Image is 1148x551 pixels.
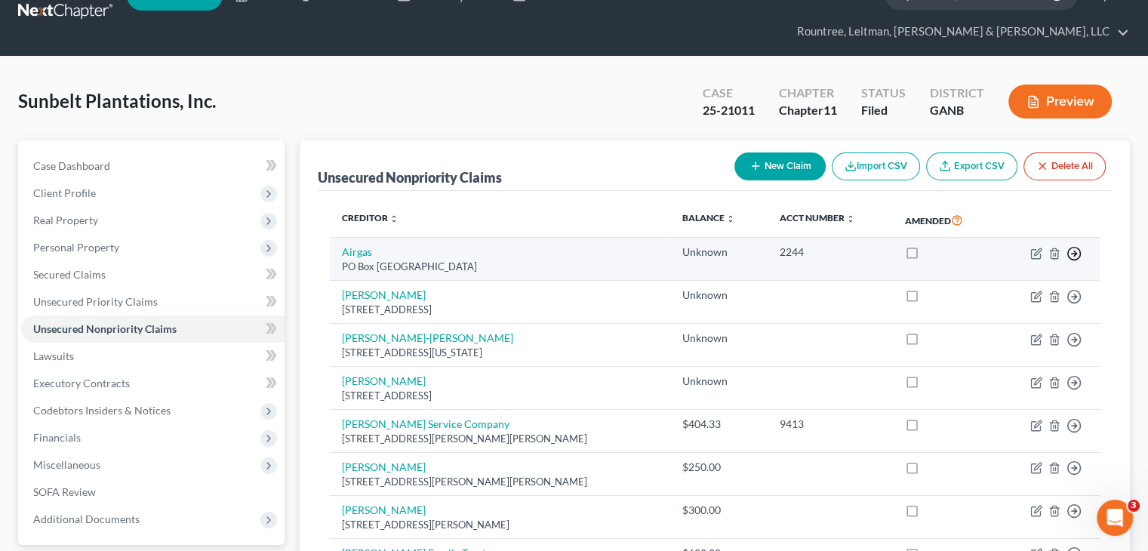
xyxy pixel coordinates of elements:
[1097,500,1133,536] iframe: Intercom live chat
[21,370,285,397] a: Executory Contracts
[33,404,171,417] span: Codebtors Insiders & Notices
[21,288,285,316] a: Unsecured Priority Claims
[779,85,837,102] div: Chapter
[682,288,756,303] div: Unknown
[33,186,96,199] span: Client Profile
[342,331,513,344] a: [PERSON_NAME]-[PERSON_NAME]
[682,503,756,518] div: $300.00
[18,90,216,112] span: Sunbelt Plantations, Inc.
[33,349,74,362] span: Lawsuits
[389,214,399,223] i: unfold_more
[342,374,426,387] a: [PERSON_NAME]
[342,346,658,360] div: [STREET_ADDRESS][US_STATE]
[33,268,106,281] span: Secured Claims
[21,152,285,180] a: Case Dashboard
[734,152,826,180] button: New Claim
[682,374,756,389] div: Unknown
[33,295,158,308] span: Unsecured Priority Claims
[861,102,906,119] div: Filed
[682,245,756,260] div: Unknown
[703,85,755,102] div: Case
[893,203,997,238] th: Amended
[1008,85,1112,119] button: Preview
[682,460,756,475] div: $250.00
[930,85,984,102] div: District
[342,475,658,489] div: [STREET_ADDRESS][PERSON_NAME][PERSON_NAME]
[789,18,1129,45] a: Rountree, Leitman, [PERSON_NAME] & [PERSON_NAME], LLC
[780,245,882,260] div: 2244
[780,417,882,432] div: 9413
[1023,152,1106,180] button: Delete All
[823,103,837,117] span: 11
[21,261,285,288] a: Secured Claims
[342,518,658,532] div: [STREET_ADDRESS][PERSON_NAME]
[21,343,285,370] a: Lawsuits
[926,152,1017,180] a: Export CSV
[682,417,756,432] div: $404.33
[342,417,509,430] a: [PERSON_NAME] Service Company
[1128,500,1140,512] span: 3
[342,432,658,446] div: [STREET_ADDRESS][PERSON_NAME][PERSON_NAME]
[33,458,100,471] span: Miscellaneous
[21,479,285,506] a: SOFA Review
[342,245,372,258] a: Airgas
[779,102,837,119] div: Chapter
[342,288,426,301] a: [PERSON_NAME]
[342,460,426,473] a: [PERSON_NAME]
[682,212,735,223] a: Balance unfold_more
[33,513,140,525] span: Additional Documents
[342,389,658,403] div: [STREET_ADDRESS]
[832,152,920,180] button: Import CSV
[33,214,98,226] span: Real Property
[682,331,756,346] div: Unknown
[318,168,502,186] div: Unsecured Nonpriority Claims
[342,212,399,223] a: Creditor unfold_more
[33,241,119,254] span: Personal Property
[342,303,658,317] div: [STREET_ADDRESS]
[33,431,81,444] span: Financials
[33,322,177,335] span: Unsecured Nonpriority Claims
[846,214,855,223] i: unfold_more
[342,260,658,274] div: PO Box [GEOGRAPHIC_DATA]
[342,503,426,516] a: [PERSON_NAME]
[33,377,130,389] span: Executory Contracts
[21,316,285,343] a: Unsecured Nonpriority Claims
[703,102,755,119] div: 25-21011
[861,85,906,102] div: Status
[33,159,110,172] span: Case Dashboard
[726,214,735,223] i: unfold_more
[930,102,984,119] div: GANB
[33,485,96,498] span: SOFA Review
[780,212,855,223] a: Acct Number unfold_more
